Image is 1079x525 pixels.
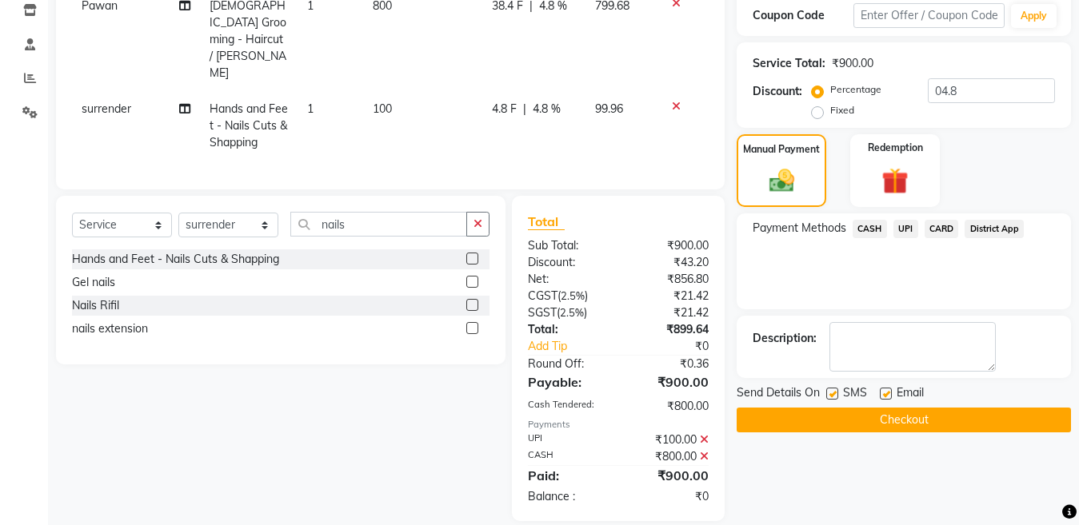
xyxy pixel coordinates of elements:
div: Discount: [753,83,802,100]
div: Hands and Feet - Nails Cuts & Shapping [72,251,279,268]
div: ₹900.00 [618,466,721,485]
span: 100 [373,101,392,116]
label: Fixed [830,103,854,117]
span: CGST [528,288,557,303]
img: _gift.svg [873,165,917,197]
span: Hands and Feet - Nails Cuts & Shapping [210,101,288,149]
span: Total [528,213,565,230]
div: ( ) [516,288,618,304]
div: ₹21.42 [618,288,721,304]
div: Coupon Code [753,7,853,24]
div: Balance : [516,488,618,505]
span: SGST [528,305,557,320]
span: Send Details On [737,384,820,404]
div: Discount: [516,254,618,271]
div: ₹900.00 [832,55,873,72]
span: District App [965,220,1024,238]
div: Payments [528,418,709,432]
div: ₹900.00 [618,237,721,254]
span: 2.5% [560,306,584,319]
div: CASH [516,448,618,465]
span: surrender [82,101,131,116]
div: ₹0.36 [618,356,721,372]
span: Payment Methods [753,220,846,237]
div: Cash Tendered: [516,398,618,415]
div: Paid: [516,466,618,485]
div: nails extension [72,320,148,337]
div: ₹0 [618,488,721,505]
span: | [523,101,526,117]
div: ₹800.00 [618,398,721,415]
div: ₹21.42 [618,304,721,321]
span: CASH [853,220,887,238]
button: Apply [1011,4,1057,28]
div: ₹100.00 [618,432,721,448]
div: Total: [516,321,618,338]
div: Description: [753,330,817,347]
div: ₹856.80 [618,271,721,288]
span: 99.96 [595,101,623,116]
label: Manual Payment [743,142,820,157]
span: 4.8 % [533,101,561,117]
label: Percentage [830,82,881,97]
div: Sub Total: [516,237,618,254]
div: UPI [516,432,618,448]
div: Nails Rifil [72,297,119,314]
div: Payable: [516,372,618,392]
div: ₹43.20 [618,254,721,271]
span: 4.8 F [492,101,517,117]
input: Enter Offer / Coupon Code [853,3,1005,28]
div: ₹899.64 [618,321,721,338]
span: SMS [843,384,867,404]
span: CARD [925,220,959,238]
span: Email [897,384,924,404]
div: Net: [516,271,618,288]
div: ₹800.00 [618,448,721,465]
div: Service Total: [753,55,825,72]
input: Search or Scan [290,212,467,237]
a: Add Tip [516,338,635,355]
label: Redemption [868,141,923,155]
div: ₹0 [635,338,721,355]
div: ₹900.00 [618,372,721,392]
div: Round Off: [516,356,618,372]
div: ( ) [516,304,618,321]
div: Gel nails [72,274,115,291]
span: 2.5% [561,289,585,302]
img: _cash.svg [761,166,802,195]
span: UPI [893,220,918,238]
button: Checkout [737,408,1071,432]
span: 1 [307,101,314,116]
